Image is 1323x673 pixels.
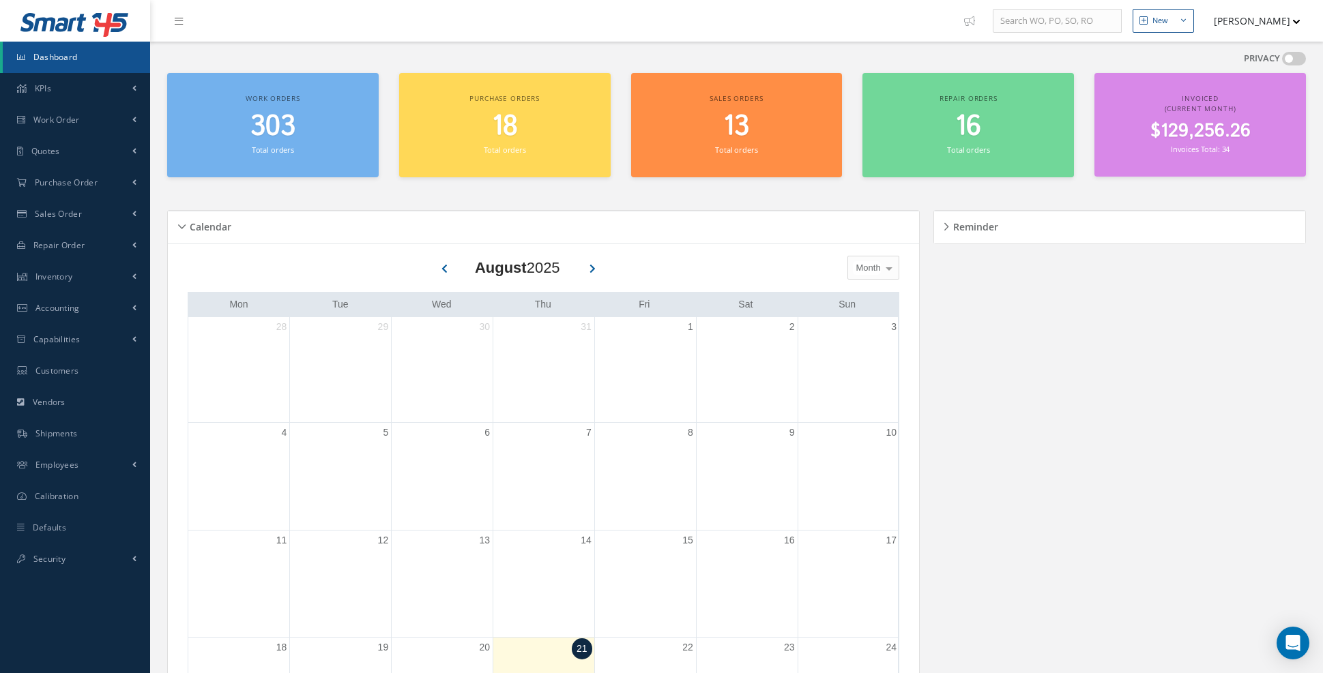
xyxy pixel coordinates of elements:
span: Customers [35,365,79,376]
td: August 5, 2025 [290,423,392,530]
td: July 28, 2025 [188,317,290,423]
a: July 29, 2025 [375,317,392,337]
span: Work Order [33,114,80,125]
span: Inventory [35,271,73,282]
a: August 15, 2025 [680,530,696,550]
td: August 12, 2025 [290,530,392,638]
span: 13 [723,107,749,146]
a: August 12, 2025 [375,530,392,550]
div: Open Intercom Messenger [1277,627,1309,659]
span: Calibration [35,490,78,502]
small: Invoices Total: 34 [1171,144,1230,154]
div: 2025 [475,256,560,279]
a: Sales orders 13 Total orders [631,73,843,177]
span: Capabilities [33,333,81,345]
span: KPIs [35,83,51,94]
h5: Calendar [186,217,231,233]
span: Month [853,261,881,275]
td: August 13, 2025 [392,530,493,638]
span: Vendors [33,396,66,408]
a: August 17, 2025 [883,530,899,550]
span: Purchase Order [35,177,98,188]
a: Work orders 303 Total orders [167,73,379,177]
td: August 3, 2025 [798,317,899,423]
a: Repair orders 16 Total orders [862,73,1074,177]
td: August 8, 2025 [594,423,696,530]
a: Purchase orders 18 Total orders [399,73,611,177]
span: $129,256.26 [1150,118,1251,145]
a: August 5, 2025 [380,423,391,443]
a: July 30, 2025 [476,317,493,337]
a: Friday [636,296,652,313]
td: August 7, 2025 [493,423,595,530]
span: Work orders [246,93,300,103]
a: August 19, 2025 [375,638,392,657]
span: Repair orders [940,93,998,103]
span: (Current Month) [1165,104,1236,113]
td: August 15, 2025 [594,530,696,638]
span: Accounting [35,302,80,314]
a: Wednesday [429,296,454,313]
a: August 16, 2025 [781,530,798,550]
td: August 6, 2025 [392,423,493,530]
td: August 1, 2025 [594,317,696,423]
span: Security [33,553,66,565]
span: 303 [250,107,295,146]
td: July 29, 2025 [290,317,392,423]
a: August 13, 2025 [476,530,493,550]
a: Saturday [736,296,755,313]
span: Repair Order [33,239,85,251]
a: August 10, 2025 [883,423,899,443]
label: PRIVACY [1244,52,1280,65]
span: 18 [492,107,518,146]
a: August 21, 2025 [572,638,592,659]
span: Employees [35,459,79,470]
button: [PERSON_NAME] [1201,8,1300,34]
td: July 31, 2025 [493,317,595,423]
a: August 3, 2025 [888,317,899,337]
input: Search WO, PO, SO, RO [993,9,1122,33]
span: Purchase orders [469,93,540,103]
a: August 2, 2025 [787,317,798,337]
span: Invoiced [1182,93,1219,103]
small: Total orders [252,145,294,155]
a: August 14, 2025 [578,530,594,550]
a: Invoiced (Current Month) $129,256.26 Invoices Total: 34 [1094,73,1306,177]
span: Shipments [35,428,78,439]
span: Quotes [31,145,60,157]
a: Tuesday [330,296,351,313]
a: August 11, 2025 [274,530,290,550]
a: August 7, 2025 [583,423,594,443]
button: New [1133,9,1194,33]
h5: Reminder [949,217,998,233]
span: Sales orders [710,93,763,103]
a: August 24, 2025 [883,638,899,657]
td: August 2, 2025 [696,317,798,423]
small: Total orders [715,145,757,155]
a: July 31, 2025 [578,317,594,337]
span: Defaults [33,522,66,533]
td: August 14, 2025 [493,530,595,638]
a: August 23, 2025 [781,638,798,657]
a: August 20, 2025 [476,638,493,657]
td: July 30, 2025 [392,317,493,423]
td: August 11, 2025 [188,530,290,638]
a: Dashboard [3,42,150,73]
a: August 4, 2025 [279,423,290,443]
td: August 17, 2025 [798,530,899,638]
div: New [1152,15,1168,27]
a: Monday [227,296,250,313]
a: Sunday [836,296,858,313]
span: Sales Order [35,208,82,220]
td: August 10, 2025 [798,423,899,530]
a: July 28, 2025 [274,317,290,337]
a: August 9, 2025 [787,423,798,443]
td: August 16, 2025 [696,530,798,638]
a: August 8, 2025 [685,423,696,443]
a: August 22, 2025 [680,638,696,657]
small: Total orders [484,145,526,155]
span: Dashboard [33,51,78,63]
a: Thursday [532,296,554,313]
a: August 18, 2025 [274,638,290,657]
td: August 9, 2025 [696,423,798,530]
